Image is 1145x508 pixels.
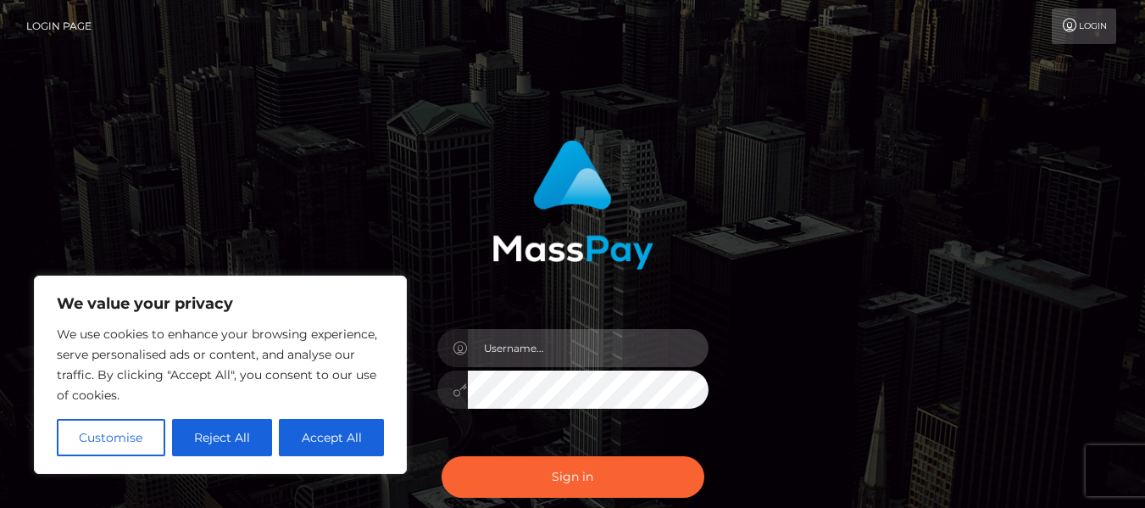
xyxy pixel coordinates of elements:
[26,8,92,44] a: Login Page
[34,276,407,474] div: We value your privacy
[57,293,384,314] p: We value your privacy
[57,419,165,456] button: Customise
[492,140,653,270] img: MassPay Login
[468,329,709,367] input: Username...
[279,419,384,456] button: Accept All
[172,419,273,456] button: Reject All
[442,456,704,498] button: Sign in
[1052,8,1116,44] a: Login
[57,324,384,405] p: We use cookies to enhance your browsing experience, serve personalised ads or content, and analys...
